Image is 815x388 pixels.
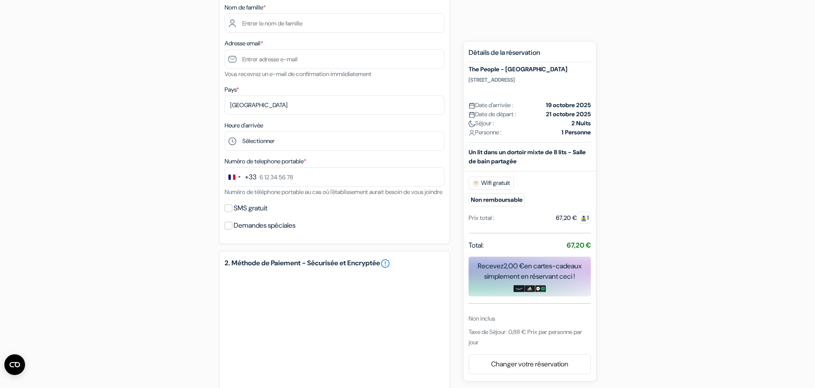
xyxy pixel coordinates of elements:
[567,241,591,250] strong: 67,20 €
[514,285,524,292] img: amazon-card-no-text.png
[245,172,257,182] div: +33
[571,119,591,128] strong: 2 Nuits
[561,128,591,137] strong: 1 Personne
[469,110,516,119] span: Date de départ :
[225,168,257,186] button: Change country, selected France (+33)
[469,213,495,223] div: Prix total :
[469,193,525,207] small: Non remboursable
[504,261,524,270] span: 2,00 €
[469,76,591,83] p: [STREET_ADDRESS]
[556,213,591,223] div: 67,20 €
[469,328,582,346] span: Taxe de Séjour: 0,88 € Prix par personne par jour
[469,148,586,165] b: Un lit dans un dortoir mixte de 8 lits - Salle de bain partagée
[469,66,591,73] h5: The People - [GEOGRAPHIC_DATA]
[225,39,263,48] label: Adresse email
[469,177,514,190] span: Wifi gratuit
[225,157,306,166] label: Numéro de telephone portable
[225,85,239,94] label: Pays
[469,240,484,251] span: Total:
[225,70,371,78] small: Vous recevrez un e-mail de confirmation immédiatement
[380,258,390,269] a: error_outline
[234,219,295,232] label: Demandes spéciales
[469,261,591,282] div: Recevez en cartes-cadeaux simplement en réservant ceci !
[469,101,513,110] span: Date d'arrivée :
[4,354,25,375] button: Ouvrir le widget CMP
[469,119,494,128] span: Séjour :
[524,285,535,292] img: adidas-card.png
[225,188,442,196] small: Numéro de téléphone portable au cas où l'établissement aurait besoin de vous joindre
[469,128,501,137] span: Personne :
[225,167,444,187] input: 6 12 34 56 78
[469,121,475,127] img: moon.svg
[469,314,591,323] div: Non inclus
[473,180,479,187] img: free_wifi.svg
[546,110,591,119] strong: 21 octobre 2025
[225,121,263,130] label: Heure d'arrivée
[580,215,587,222] img: guest.svg
[225,258,444,269] h5: 2. Méthode de Paiement - Sécurisée et Encryptée
[469,130,475,136] img: user_icon.svg
[469,102,475,109] img: calendar.svg
[577,212,591,224] span: 1
[469,356,590,372] a: Changer votre réservation
[234,202,267,214] label: SMS gratuit
[225,13,444,33] input: Entrer le nom de famille
[469,111,475,118] img: calendar.svg
[469,48,591,62] h5: Détails de la réservation
[546,101,591,110] strong: 19 octobre 2025
[535,285,546,292] img: uber-uber-eats-card.png
[225,3,266,12] label: Nom de famille
[225,49,444,69] input: Entrer adresse e-mail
